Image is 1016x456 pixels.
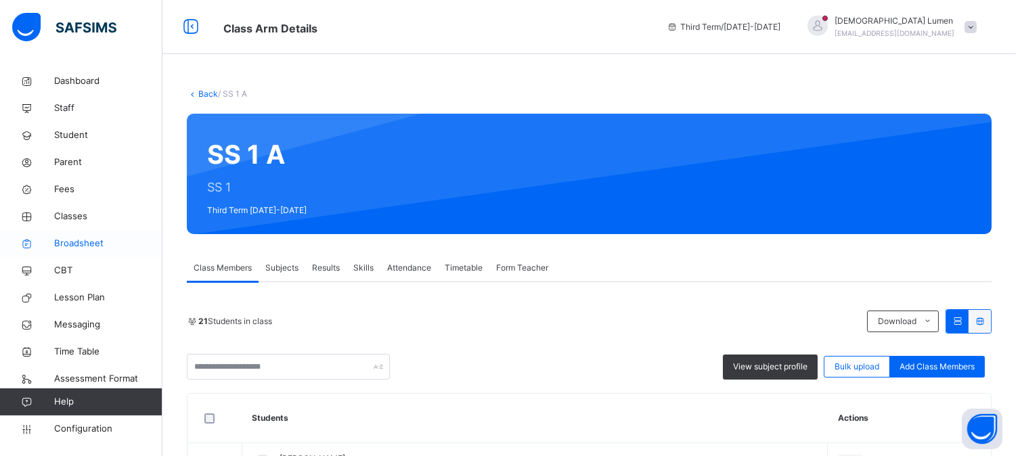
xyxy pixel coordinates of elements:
span: Parent [54,156,162,169]
span: Attendance [387,262,431,274]
div: SanctusLumen [794,15,984,39]
span: Configuration [54,422,162,436]
span: Form Teacher [496,262,548,274]
span: Results [312,262,340,274]
span: [DEMOGRAPHIC_DATA] Lumen [835,15,954,27]
b: 21 [198,316,208,326]
span: CBT [54,264,162,277]
span: View subject profile [733,361,808,373]
th: Actions [828,394,991,443]
span: Student [54,129,162,142]
span: [EMAIL_ADDRESS][DOMAIN_NAME] [835,29,954,37]
th: Students [242,394,828,443]
span: session/term information [667,21,780,33]
img: safsims [12,13,116,41]
span: Subjects [265,262,299,274]
span: Time Table [54,345,162,359]
span: Class Arm Details [223,22,317,35]
span: Fees [54,183,162,196]
span: Skills [353,262,374,274]
span: Class Members [194,262,252,274]
a: Back [198,89,218,99]
button: Open asap [962,409,1002,449]
span: Classes [54,210,162,223]
span: Assessment Format [54,372,162,386]
span: Help [54,395,162,409]
span: Staff [54,101,162,115]
span: Broadsheet [54,237,162,250]
span: Messaging [54,318,162,332]
span: Bulk upload [835,361,879,373]
span: Add Class Members [900,361,975,373]
span: Lesson Plan [54,291,162,304]
span: / SS 1 A [218,89,247,99]
span: Timetable [445,262,483,274]
span: Dashboard [54,74,162,88]
span: Students in class [198,315,272,327]
span: Download [878,315,916,327]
